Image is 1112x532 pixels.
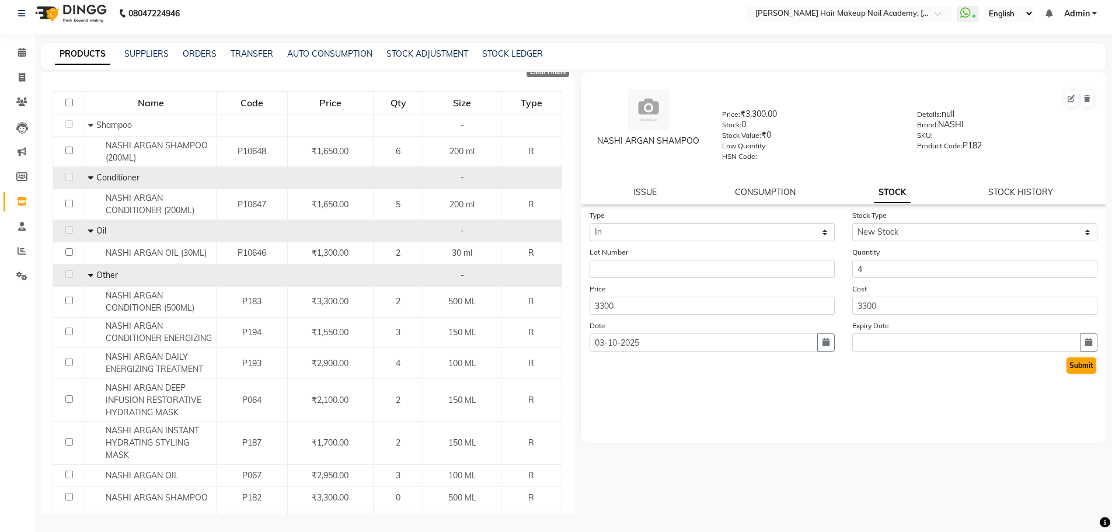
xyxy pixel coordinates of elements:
[312,199,348,210] span: ₹1,650.00
[528,248,534,258] span: R
[449,199,475,210] span: 200 ml
[482,48,543,59] a: STOCK LEDGER
[852,247,880,258] label: Quantity
[238,248,266,258] span: P10646
[96,120,132,130] span: Shampoo
[86,92,215,113] div: Name
[106,352,203,374] span: NASHI ARGAN DAILY ENERGIZING TREATMENT
[722,108,900,124] div: ₹3,300.00
[106,248,207,258] span: NASHI ARGAN OIL (30ML)
[527,67,569,77] div: Clear Filters
[528,296,534,307] span: R
[528,470,534,481] span: R
[217,92,287,113] div: Code
[528,199,534,210] span: R
[590,284,606,294] label: Price
[242,296,262,307] span: P183
[722,141,767,151] label: Low Quantity:
[917,108,1094,124] div: null
[386,48,468,59] a: STOCK ADJUSTMENT
[448,492,476,503] span: 500 ML
[449,146,475,157] span: 200 ml
[242,327,262,338] span: P194
[722,151,757,162] label: HSN Code:
[96,270,118,280] span: Other
[502,92,560,113] div: Type
[96,225,106,236] span: Oil
[917,140,1094,156] div: P182
[287,48,372,59] a: AUTO CONSUMPTION
[124,48,169,59] a: SUPPLIERS
[242,395,262,405] span: P064
[96,172,140,183] span: Conditioner
[452,248,472,258] span: 30 ml
[374,92,422,113] div: Qty
[735,187,796,197] a: CONSUMPTION
[528,358,534,368] span: R
[238,199,266,210] span: P10647
[590,210,605,221] label: Type
[917,109,942,120] label: Details:
[106,140,208,163] span: NASHI ARGAN SHAMPOO (200ML)
[312,296,348,307] span: ₹3,300.00
[396,146,400,157] span: 6
[852,321,889,331] label: Expiry Date
[988,187,1053,197] a: STOCK HISTORY
[231,48,273,59] a: TRANSFER
[461,225,464,236] span: -
[528,437,534,448] span: R
[917,130,933,141] label: SKU:
[288,92,372,113] div: Price
[88,270,96,280] span: Collapse Row
[88,225,96,236] span: Collapse Row
[396,395,400,405] span: 2
[396,327,400,338] span: 3
[628,89,669,130] img: avatar
[396,248,400,258] span: 2
[55,44,110,65] a: PRODUCTS
[242,437,262,448] span: P187
[242,470,262,481] span: P067
[917,119,1094,135] div: NASHI
[852,284,867,294] label: Cost
[528,492,534,503] span: R
[424,92,500,113] div: Size
[106,321,212,343] span: NASHI ARGAN CONDITIONER ENERGIZING
[722,109,740,120] label: Price:
[590,321,605,331] label: Date
[917,120,938,130] label: Brand:
[396,296,400,307] span: 2
[312,470,348,481] span: ₹2,950.00
[396,358,400,368] span: 4
[396,492,400,503] span: 0
[448,395,476,405] span: 150 ML
[1066,357,1096,374] button: Submit
[917,141,963,151] label: Product Code:
[312,327,348,338] span: ₹1,550.00
[592,135,705,147] div: NASHI ARGAN SHAMPOO
[396,470,400,481] span: 3
[448,296,476,307] span: 500 ML
[461,172,464,183] span: -
[590,247,628,258] label: Lot Number
[396,199,400,210] span: 5
[312,492,348,503] span: ₹3,300.00
[242,492,262,503] span: P182
[528,146,534,157] span: R
[722,129,900,145] div: ₹0
[722,120,741,130] label: Stock:
[874,182,911,203] a: STOCK
[461,120,464,130] span: -
[722,130,761,141] label: Stock Value:
[312,248,348,258] span: ₹1,300.00
[106,383,201,418] span: NASHI ARGAN DEEP INFUSION RESTORATIVE HYDRATING MASK
[633,187,657,197] a: ISSUE
[312,146,348,157] span: ₹1,650.00
[106,470,179,481] span: NASHI ARGAN OIL
[461,270,464,280] span: -
[88,120,96,130] span: Collapse Row
[448,437,476,448] span: 150 ML
[183,48,217,59] a: ORDERS
[448,327,476,338] span: 150 ML
[242,358,262,368] span: P193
